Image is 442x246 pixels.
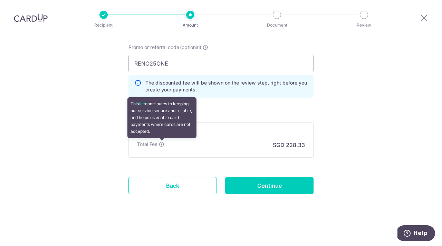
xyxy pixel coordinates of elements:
[397,225,435,243] iframe: Opens a widget where you can find more information
[128,44,179,51] span: Promo or referral code
[137,141,157,148] p: Total Fee
[128,177,217,194] a: Back
[180,44,201,51] span: (optional)
[127,97,196,138] div: This contributes to keeping our service secure and reliable, and helps us enable card payments wh...
[145,79,308,93] p: The discounted fee will be shown on the review step, right before you create your payments.
[251,22,302,29] p: Document
[78,22,129,29] p: Recipient
[165,22,216,29] p: Amount
[273,141,305,149] p: SGD 228.33
[338,22,390,29] p: Review
[139,101,145,106] a: fee
[225,177,314,194] input: Continue
[137,128,305,135] h5: Fee summary
[14,14,48,22] img: CardUp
